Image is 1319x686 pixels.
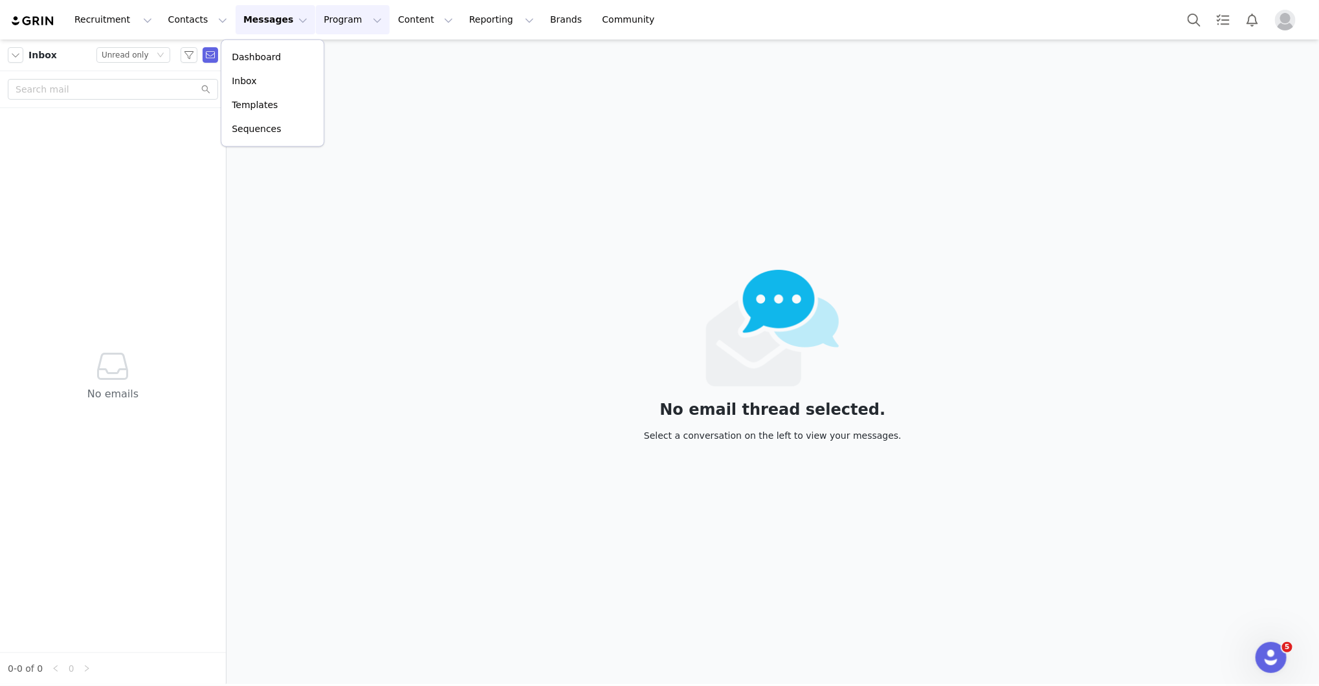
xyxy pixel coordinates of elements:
span: 5 [1282,642,1292,652]
iframe: Intercom live chat [1256,642,1287,673]
span: No emails [87,388,139,400]
i: icon: search [201,85,210,94]
li: Next Page [79,661,94,676]
li: Previous Page [48,661,63,676]
img: placeholder-profile.jpg [1275,10,1296,30]
button: Profile [1267,10,1309,30]
div: No email thread selected. [644,403,902,417]
span: Send Email [203,47,218,63]
a: Brands [542,5,593,34]
li: 0 [63,661,79,676]
a: 0 [64,661,78,676]
button: Reporting [461,5,542,34]
button: Recruitment [67,5,160,34]
div: Select a conversation on the left to view your messages. [644,428,902,443]
img: emails-empty2x.png [706,270,840,386]
a: Community [595,5,669,34]
input: Search mail [8,79,218,100]
a: Tasks [1209,5,1237,34]
button: Content [390,5,461,34]
li: 0-0 of 0 [8,661,43,676]
img: grin logo [10,15,56,27]
p: Inbox [232,74,256,88]
p: Dashboard [232,50,281,64]
span: Inbox [28,49,57,62]
button: Messages [236,5,315,34]
p: Templates [232,98,278,112]
div: Unread only [102,48,149,62]
button: Notifications [1238,5,1267,34]
i: icon: down [157,51,164,60]
i: icon: right [83,665,91,672]
button: Search [1180,5,1208,34]
button: Contacts [161,5,235,34]
p: Sequences [232,122,281,136]
i: icon: left [52,665,60,672]
button: Program [316,5,390,34]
